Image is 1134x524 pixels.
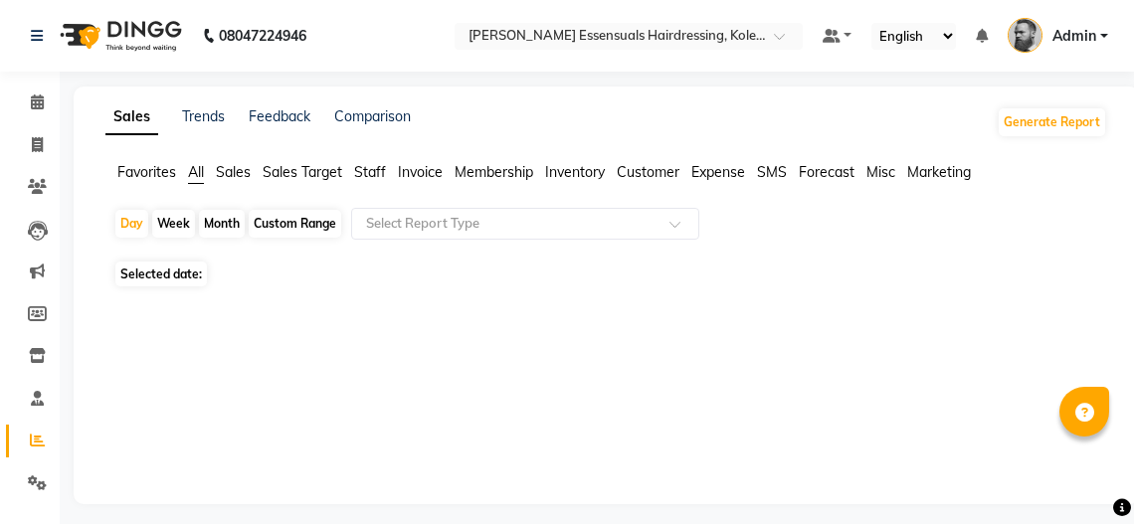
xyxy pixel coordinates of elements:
[105,99,158,135] a: Sales
[249,107,310,125] a: Feedback
[216,163,251,181] span: Sales
[188,163,204,181] span: All
[907,163,971,181] span: Marketing
[249,210,341,238] div: Custom Range
[866,163,895,181] span: Misc
[199,210,245,238] div: Month
[691,163,745,181] span: Expense
[1008,18,1042,53] img: Admin
[799,163,854,181] span: Forecast
[51,8,187,64] img: logo
[398,163,443,181] span: Invoice
[152,210,195,238] div: Week
[219,8,306,64] b: 08047224946
[545,163,605,181] span: Inventory
[354,163,386,181] span: Staff
[263,163,342,181] span: Sales Target
[1052,26,1096,47] span: Admin
[1050,444,1114,504] iframe: chat widget
[999,108,1105,136] button: Generate Report
[334,107,411,125] a: Comparison
[115,210,148,238] div: Day
[117,163,176,181] span: Favorites
[182,107,225,125] a: Trends
[757,163,787,181] span: SMS
[115,262,207,286] span: Selected date:
[617,163,679,181] span: Customer
[455,163,533,181] span: Membership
